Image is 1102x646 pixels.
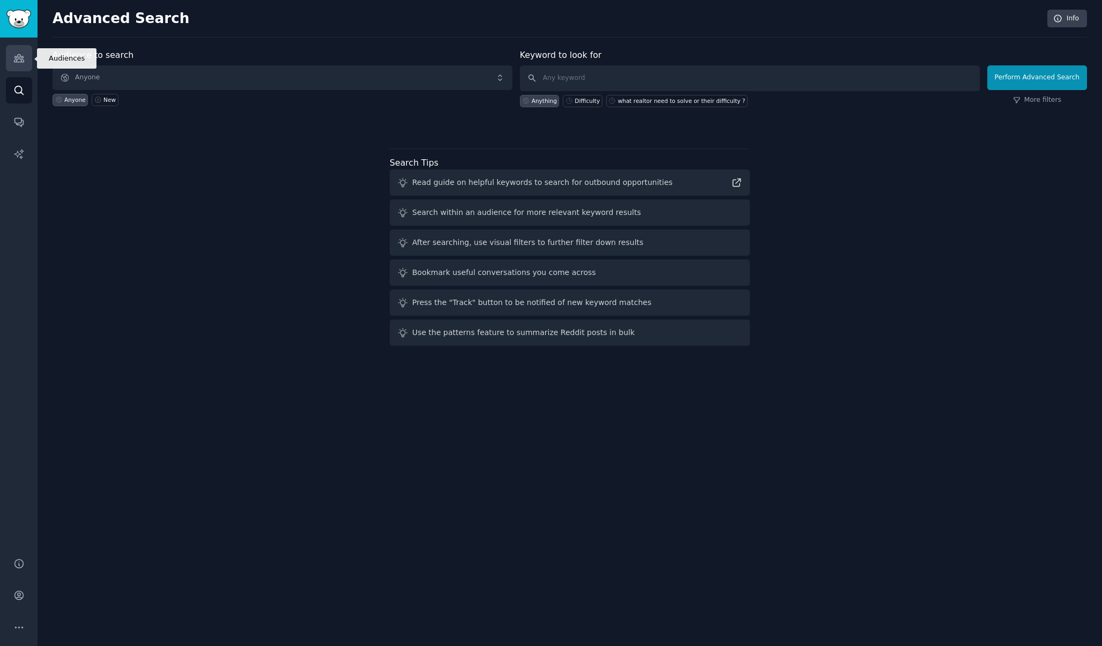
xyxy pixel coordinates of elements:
[412,327,635,338] div: Use the patterns feature to summarize Reddit posts in bulk
[103,96,116,103] div: New
[64,96,86,103] div: Anyone
[532,97,557,105] div: Anything
[618,97,746,105] div: what realtor need to solve or their difficulty ?
[53,50,133,60] label: Audience to search
[6,10,31,28] img: GummySearch logo
[987,65,1087,90] button: Perform Advanced Search
[92,94,118,106] a: New
[412,207,641,218] div: Search within an audience for more relevant keyword results
[1013,95,1061,105] a: More filters
[53,10,1041,27] h2: Advanced Search
[520,50,602,60] label: Keyword to look for
[412,267,596,278] div: Bookmark useful conversations you come across
[520,65,980,91] input: Any keyword
[575,97,600,105] div: Difficulty
[412,177,673,188] div: Read guide on helpful keywords to search for outbound opportunities
[390,158,438,168] label: Search Tips
[53,65,512,90] button: Anyone
[412,297,651,308] div: Press the "Track" button to be notified of new keyword matches
[1047,10,1087,28] a: Info
[412,237,643,248] div: After searching, use visual filters to further filter down results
